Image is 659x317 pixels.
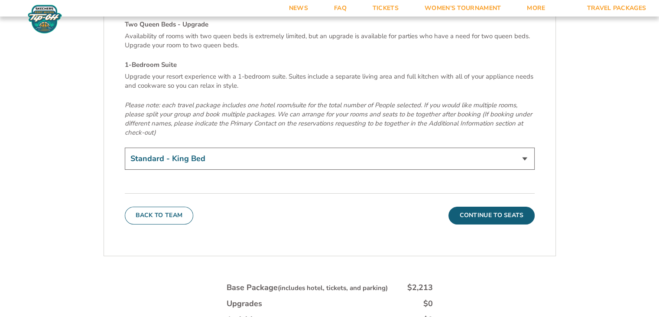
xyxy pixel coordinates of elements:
p: Availability of rooms with two queen beds is extremely limited, but an upgrade is available for p... [125,32,535,50]
p: Upgrade your resort experience with a 1-bedroom suite. Suites include a separate living area and ... [125,72,535,90]
h4: Two Queen Beds - Upgrade [125,20,535,29]
div: Upgrades [227,298,262,309]
h4: 1-Bedroom Suite [125,60,535,69]
div: Base Package [227,282,388,293]
button: Continue To Seats [448,207,534,224]
div: $0 [423,298,433,309]
small: (includes hotel, tickets, and parking) [278,284,388,292]
img: Fort Myers Tip-Off [26,4,64,34]
em: Please note: each travel package includes one hotel room/suite for the total number of People sel... [125,101,532,137]
div: $2,213 [407,282,433,293]
button: Back To Team [125,207,194,224]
